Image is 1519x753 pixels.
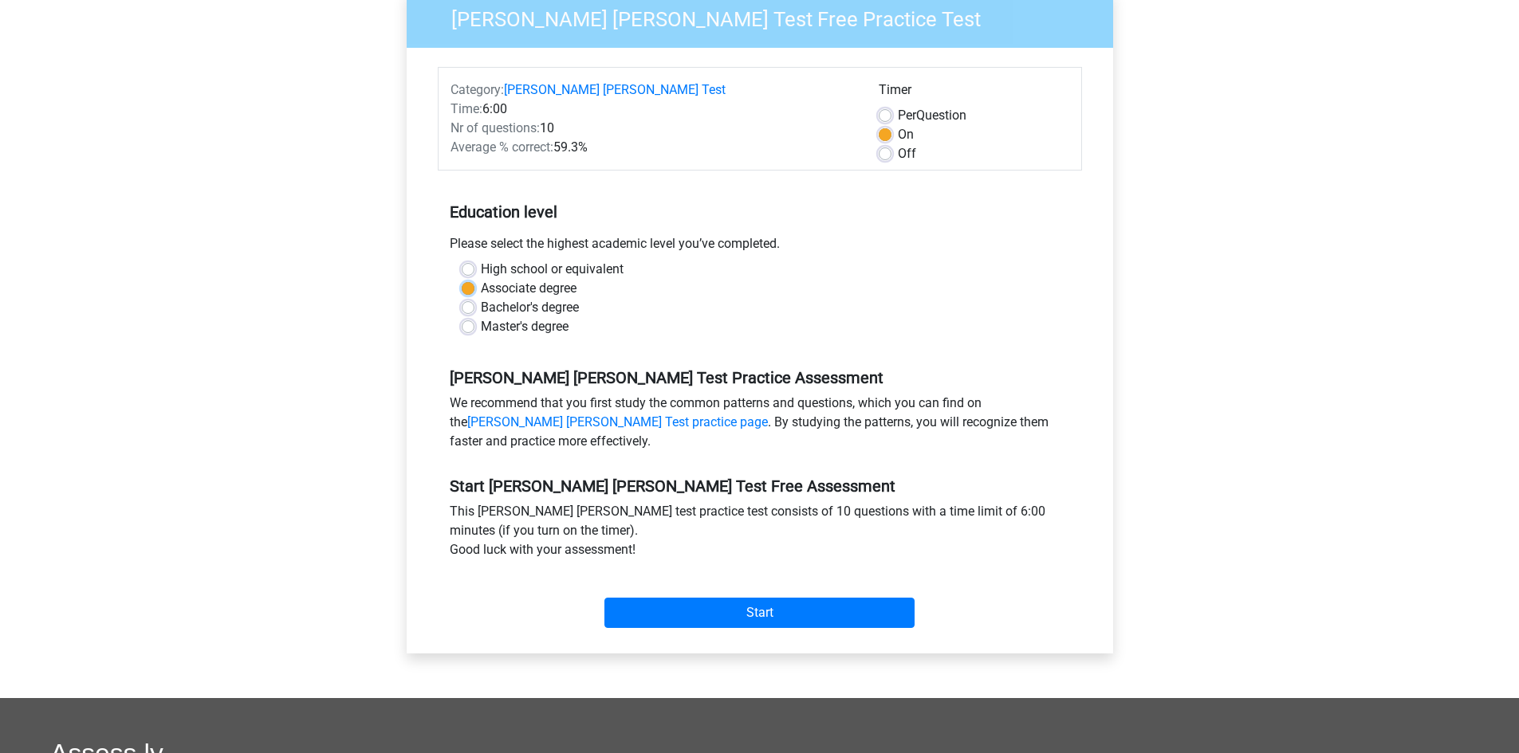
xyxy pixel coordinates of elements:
[450,477,1070,496] h5: Start [PERSON_NAME] [PERSON_NAME] Test Free Assessment
[898,144,916,163] label: Off
[439,119,867,138] div: 10
[450,196,1070,228] h5: Education level
[898,108,916,123] span: Per
[481,298,579,317] label: Bachelor's degree
[481,260,624,279] label: High school or equivalent
[439,138,867,157] div: 59.3%
[438,394,1082,457] div: We recommend that you first study the common patterns and questions, which you can find on the . ...
[451,120,540,135] span: Nr of questions:
[439,100,867,119] div: 6:00
[432,1,1101,32] h3: [PERSON_NAME] [PERSON_NAME] Test Free Practice Test
[481,317,569,336] label: Master's degree
[451,101,482,116] span: Time:
[898,106,966,125] label: Question
[451,139,553,155] span: Average % correct:
[450,368,1070,387] h5: [PERSON_NAME] [PERSON_NAME] Test Practice Assessment
[898,125,914,144] label: On
[879,80,1069,106] div: Timer
[481,279,577,298] label: Associate degree
[604,598,915,628] input: Start
[467,414,768,429] a: [PERSON_NAME] [PERSON_NAME] Test practice page
[451,82,504,97] span: Category:
[438,502,1082,566] div: This [PERSON_NAME] [PERSON_NAME] test practice test consists of 10 questions with a time limit of...
[504,82,726,97] a: [PERSON_NAME] [PERSON_NAME] Test
[438,234,1082,260] div: Please select the highest academic level you’ve completed.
